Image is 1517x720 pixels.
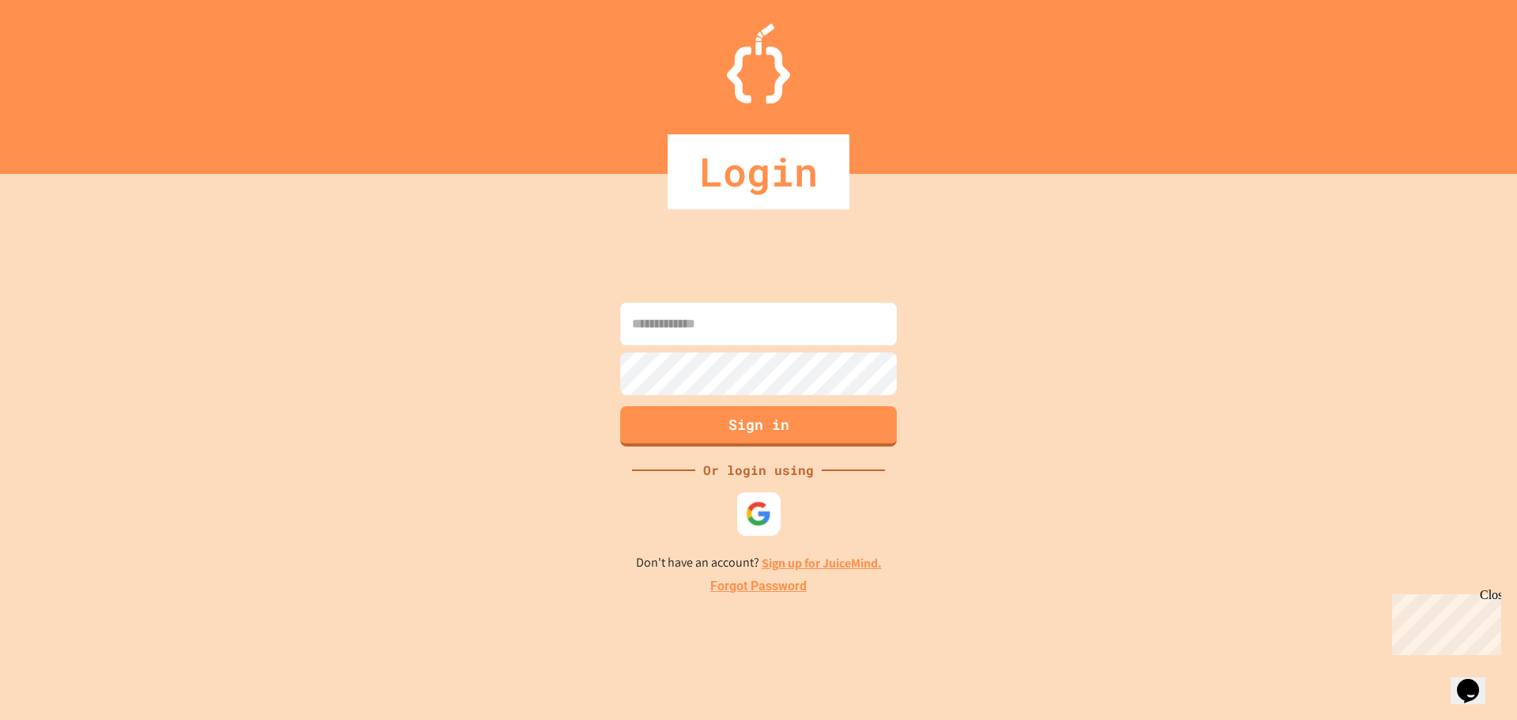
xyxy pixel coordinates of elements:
[762,555,882,571] a: Sign up for JuiceMind.
[6,6,109,100] div: Chat with us now!Close
[727,24,790,104] img: Logo.svg
[1451,657,1501,704] iframe: chat widget
[746,500,772,526] img: google-icon.svg
[620,406,897,447] button: Sign in
[1386,588,1501,655] iframe: chat widget
[695,461,822,480] div: Or login using
[636,553,882,573] p: Don't have an account?
[710,577,807,596] a: Forgot Password
[668,134,849,209] div: Login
